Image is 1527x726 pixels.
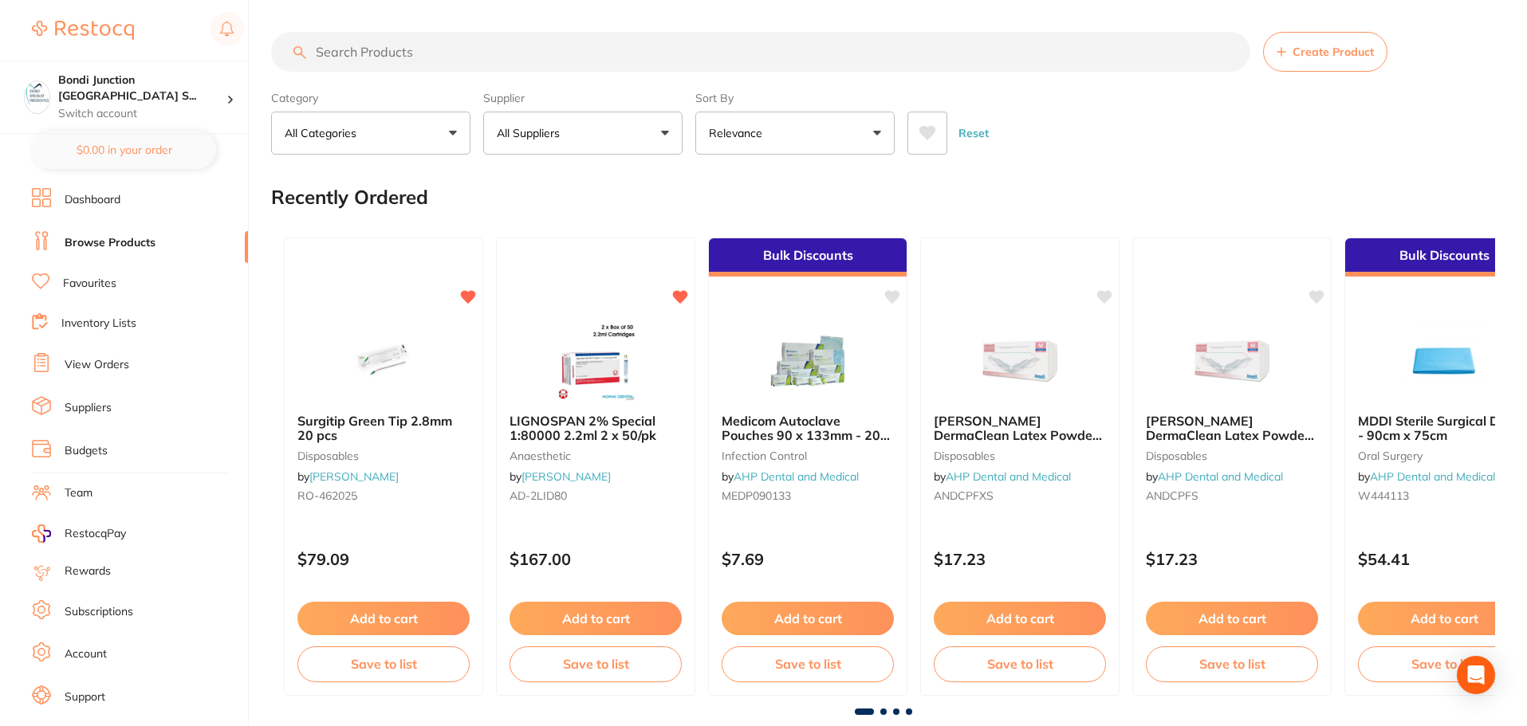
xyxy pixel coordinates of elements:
[483,91,683,105] label: Supplier
[934,646,1106,681] button: Save to list
[297,449,470,462] small: disposables
[32,12,134,49] a: Restocq Logo
[1180,321,1284,401] img: Ansell DermaClean Latex Powder Free Exam Gloves, Small
[297,646,470,681] button: Save to list
[510,469,611,484] span: by
[65,526,126,542] span: RestocqPay
[32,524,126,543] a: RestocqPay
[58,73,226,104] h4: Bondi Junction Sydney Specialist Periodontics
[722,646,894,681] button: Save to list
[1358,469,1495,484] span: by
[521,469,611,484] a: [PERSON_NAME]
[1146,449,1318,462] small: disposables
[946,469,1071,484] a: AHP Dental and Medical
[32,131,216,169] button: $0.00 in your order
[510,489,682,502] small: AD-2LID80
[65,689,105,705] a: Support
[709,238,907,277] div: Bulk Discounts
[1392,321,1496,401] img: MDDI Sterile Surgical Drape - 90cm x 75cm
[1370,469,1495,484] a: AHP Dental and Medical
[63,276,116,292] a: Favourites
[1457,656,1495,694] div: Open Intercom Messenger
[510,449,682,462] small: anaesthetic
[297,602,470,635] button: Add to cart
[332,321,435,401] img: Surgitip Green Tip 2.8mm 20 pcs
[722,602,894,635] button: Add to cart
[65,443,108,459] a: Budgets
[934,449,1106,462] small: disposables
[65,563,111,579] a: Rewards
[695,91,895,105] label: Sort By
[722,469,859,484] span: by
[934,602,1106,635] button: Add to cart
[1263,32,1387,72] button: Create Product
[25,81,49,106] img: Bondi Junction Sydney Specialist Periodontics
[934,414,1106,443] b: Ansell DermaClean Latex Powder Free Exam Gloves, X-Small
[544,321,647,401] img: LIGNOSPAN 2% Special 1:80000 2.2ml 2 x 50/pk
[65,604,133,620] a: Subscriptions
[297,550,470,568] p: $79.09
[722,414,894,443] b: Medicom Autoclave Pouches 90 x 133mm - 200 per box
[934,489,1106,502] small: ANDCPFXS
[297,414,470,443] b: Surgitip Green Tip 2.8mm 20 pcs
[722,449,894,462] small: infection control
[1146,489,1318,502] small: ANDCPFS
[285,125,363,141] p: All Categories
[271,112,470,155] button: All Categories
[1146,469,1283,484] span: by
[271,91,470,105] label: Category
[58,106,226,122] p: Switch account
[65,646,107,662] a: Account
[510,414,682,443] b: LIGNOSPAN 2% Special 1:80000 2.2ml 2 x 50/pk
[1146,646,1318,681] button: Save to list
[1293,45,1374,58] span: Create Product
[934,550,1106,568] p: $17.23
[65,192,120,208] a: Dashboard
[1146,414,1318,443] b: Ansell DermaClean Latex Powder Free Exam Gloves, Small
[709,125,769,141] p: Relevance
[954,112,994,155] button: Reset
[32,21,134,40] img: Restocq Logo
[722,550,894,568] p: $7.69
[695,112,895,155] button: Relevance
[309,469,399,484] a: [PERSON_NAME]
[61,316,136,332] a: Inventory Lists
[1146,602,1318,635] button: Add to cart
[297,489,470,502] small: RO-462025
[510,550,682,568] p: $167.00
[510,602,682,635] button: Add to cart
[271,186,428,209] h2: Recently Ordered
[510,646,682,681] button: Save to list
[65,400,112,416] a: Suppliers
[1158,469,1283,484] a: AHP Dental and Medical
[968,321,1072,401] img: Ansell DermaClean Latex Powder Free Exam Gloves, X-Small
[722,489,894,502] small: MEDP090133
[65,357,129,373] a: View Orders
[734,469,859,484] a: AHP Dental and Medical
[483,112,683,155] button: All Suppliers
[497,125,566,141] p: All Suppliers
[934,469,1071,484] span: by
[65,235,155,251] a: Browse Products
[32,524,51,543] img: RestocqPay
[297,469,399,484] span: by
[65,485,92,501] a: Team
[756,321,860,401] img: Medicom Autoclave Pouches 90 x 133mm - 200 per box
[271,32,1250,72] input: Search Products
[1146,550,1318,568] p: $17.23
